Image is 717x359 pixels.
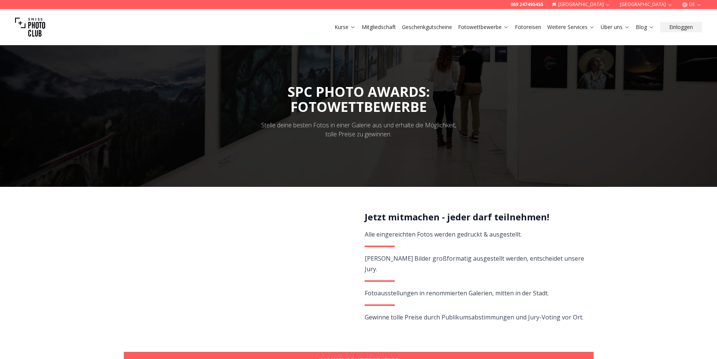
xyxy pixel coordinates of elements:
a: Kurse [335,23,356,31]
div: FOTOWETTBEWERBE [288,99,430,115]
span: Alle eingereichten Fotos werden gedruckt & ausgestellt. [365,230,522,238]
a: Fotoreisen [515,23,541,31]
button: Weitere Services [544,22,598,32]
h2: Jetzt mitmachen - jeder darf teilnehmen! [365,211,585,223]
button: Geschenkgutscheine [399,22,455,32]
a: Blog [636,23,654,31]
img: Swiss photo club [15,12,45,42]
button: Fotoreisen [512,22,544,32]
a: Weitere Services [547,23,595,31]
span: Fotoausstellungen in renommierten Galerien, mitten in der Stadt. [365,289,549,297]
a: 069 247495455 [510,2,543,8]
a: Geschenkgutscheine [402,23,452,31]
span: Gewinne tolle Preise durch Publikumsabstimmungen und Jury-Voting vor Ort. [365,313,583,321]
a: Fotowettbewerbe [458,23,509,31]
a: Über uns [601,23,630,31]
button: Blog [633,22,657,32]
div: Stelle deine besten Fotos in einer Galerie aus und erhalte die Möglichkeit, tolle Preise zu gewin... [256,121,461,139]
button: Einloggen [660,22,702,32]
a: Mitgliedschaft [362,23,396,31]
span: SPC PHOTO AWARDS: [288,82,430,115]
button: Mitgliedschaft [359,22,399,32]
button: Fotowettbewerbe [455,22,512,32]
span: [PERSON_NAME] Bilder großformatig ausgestellt werden, entscheidet unsere Jury. [365,254,584,273]
button: Über uns [598,22,633,32]
button: Kurse [332,22,359,32]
